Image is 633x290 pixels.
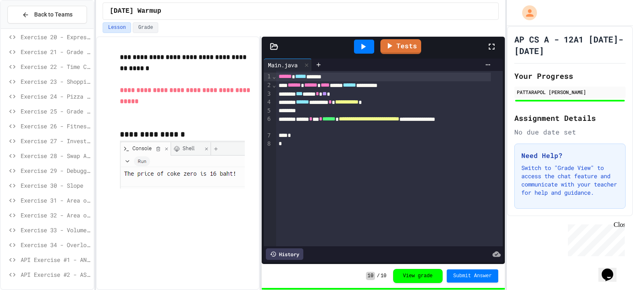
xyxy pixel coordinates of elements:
div: Main.java [264,61,302,69]
span: Exercise 34 - Overload Calculate Average [21,240,90,249]
span: Exercise 29 - Debugging Techniques [21,166,90,175]
h2: Your Progress [514,70,626,82]
h3: Need Help? [521,151,619,160]
div: 6 [264,115,272,132]
iframe: chat widget [598,257,625,282]
span: Exercise 24 - Pizza Delivery Calculator [21,92,90,101]
div: 1 [264,73,272,81]
span: Submit Answer [453,273,492,279]
div: My Account [513,3,539,22]
span: Fold line [272,82,276,88]
span: Fold line [272,73,276,80]
button: Submit Answer [447,269,499,283]
span: Exercise 31 - Area of Sphere [21,196,90,205]
span: / [377,273,380,279]
p: Switch to "Grade View" to access the chat feature and communicate with your teacher for help and ... [521,164,619,197]
div: 4 [264,98,272,107]
h2: Assignment Details [514,112,626,124]
div: 5 [264,107,272,115]
span: Exercise 26 - Fitness Tracker Debugger [21,122,90,130]
div: 8 [264,140,272,148]
span: 10 [366,272,375,280]
span: API Exercise #2 - ASCII Art [21,270,90,279]
div: 3 [264,90,272,99]
button: Grade [133,22,158,33]
button: Lesson [103,22,131,33]
span: API Exercise #1 - ANSI Colors [21,255,90,264]
a: Tests [380,39,421,54]
button: View grade [393,269,443,283]
div: 7 [264,132,272,140]
span: Exercise 25 - Grade Point Average [21,107,90,116]
div: Main.java [264,59,312,71]
div: History [266,248,303,260]
span: Exercise 22 - Time Card Calculator [21,62,90,71]
div: PATTARAPOL [PERSON_NAME] [517,88,623,96]
span: Exercise 32 - Area of [GEOGRAPHIC_DATA] [21,211,90,219]
span: [DATE] Warmup [110,6,161,16]
div: No due date set [514,127,626,137]
span: Exercise 27 - Investment Portfolio Tracker [21,137,90,145]
h1: AP CS A - 12A1 [DATE]-[DATE] [514,33,626,57]
span: Exercise 21 - Grade Calculator Pro [21,47,90,56]
span: Exercise 33 - Volume of Pentagon Prism [21,226,90,234]
button: Back to Teams [7,6,87,24]
span: 10 [380,273,386,279]
div: 2 [264,81,272,90]
div: Chat with us now!Close [3,3,57,52]
span: Exercise 20 - Expression Evaluator Fix [21,33,90,41]
span: Back to Teams [34,10,73,19]
span: Exercise 30 - Slope [21,181,90,190]
span: Exercise 23 - Shopping Receipt Builder [21,77,90,86]
span: Exercise 28 - Swap Algorithm [21,151,90,160]
iframe: chat widget [565,221,625,256]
